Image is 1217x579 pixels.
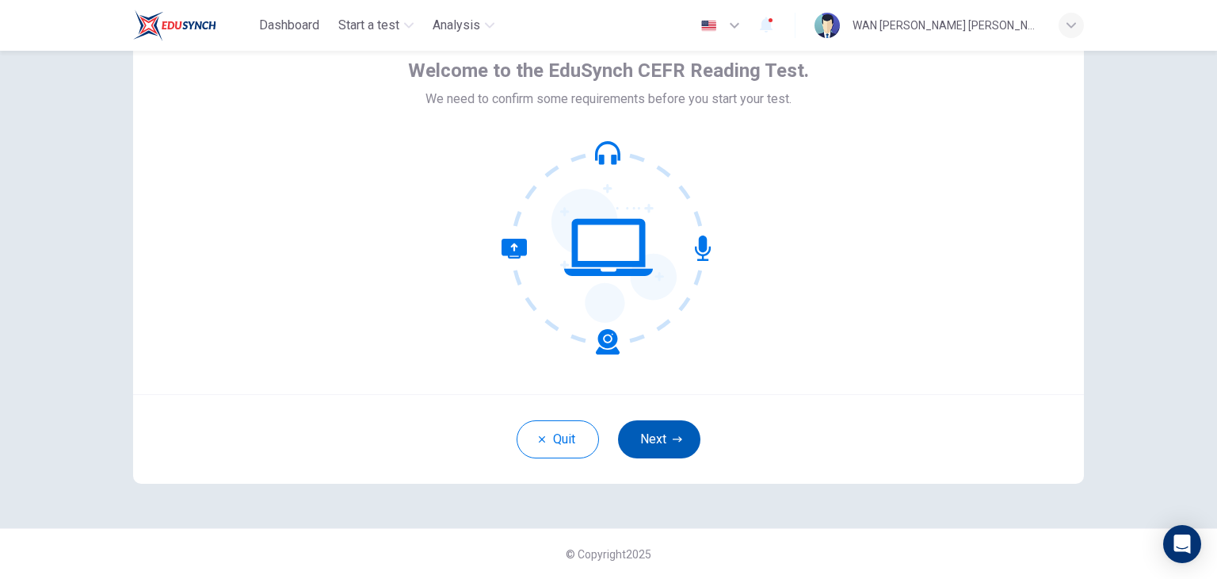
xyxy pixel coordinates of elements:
[1163,525,1201,563] div: Open Intercom Messenger
[815,13,840,38] img: Profile picture
[426,11,501,40] button: Analysis
[259,16,319,35] span: Dashboard
[699,20,719,32] img: en
[853,16,1040,35] div: WAN [PERSON_NAME] [PERSON_NAME] [PERSON_NAME]
[408,58,809,83] span: Welcome to the EduSynch CEFR Reading Test.
[133,10,253,41] a: EduSynch logo
[133,10,216,41] img: EduSynch logo
[517,420,599,458] button: Quit
[425,90,792,109] span: We need to confirm some requirements before you start your test.
[566,548,651,561] span: © Copyright 2025
[618,420,700,458] button: Next
[338,16,399,35] span: Start a test
[433,16,480,35] span: Analysis
[332,11,420,40] button: Start a test
[253,11,326,40] button: Dashboard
